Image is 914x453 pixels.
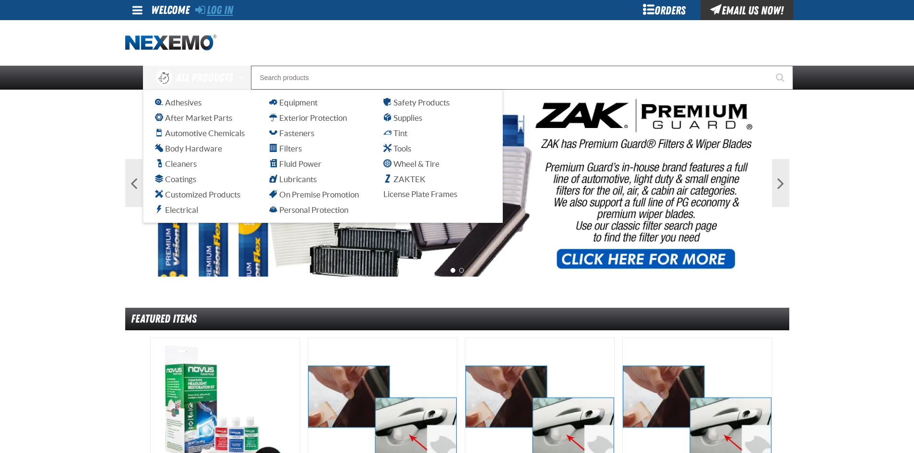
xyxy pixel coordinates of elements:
[155,190,240,199] span: Customized Products
[269,190,359,199] span: On Premise Promotion
[383,98,450,107] span: Safety Products
[383,189,457,198] span: License Plate Frames
[459,268,464,273] button: 2 of 2
[269,205,348,214] span: Personal Protection
[195,3,233,17] a: Log In
[383,113,422,122] span: Supplies
[769,66,793,90] button: Start Searching
[125,159,142,207] button: Previous
[251,66,793,90] input: Search
[269,98,318,107] span: Equipment
[772,159,789,207] button: Next
[269,159,321,168] span: Fluid Power
[383,159,439,168] span: Wheel & Tire
[125,35,216,51] img: Nexemo logo
[269,113,347,122] span: Exterior Protection
[269,128,314,138] span: Fasteners
[125,308,789,330] div: Featured Items
[155,113,232,122] span: After Market Parts
[383,144,411,153] span: Tools
[155,98,202,107] span: Adhesives
[235,66,251,90] button: Open All Products pages
[155,205,198,214] span: Electrical
[383,128,407,138] span: Tint
[155,128,245,138] span: Automotive Chemicals
[155,159,197,168] span: Cleaners
[176,69,233,86] span: All Products
[155,144,222,153] span: Body Hardware
[155,174,196,184] span: Coatings
[451,268,455,273] button: 1 of 2
[269,174,317,184] span: Lubricants
[269,144,302,153] span: Filters
[383,174,426,184] span: ZAKTEK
